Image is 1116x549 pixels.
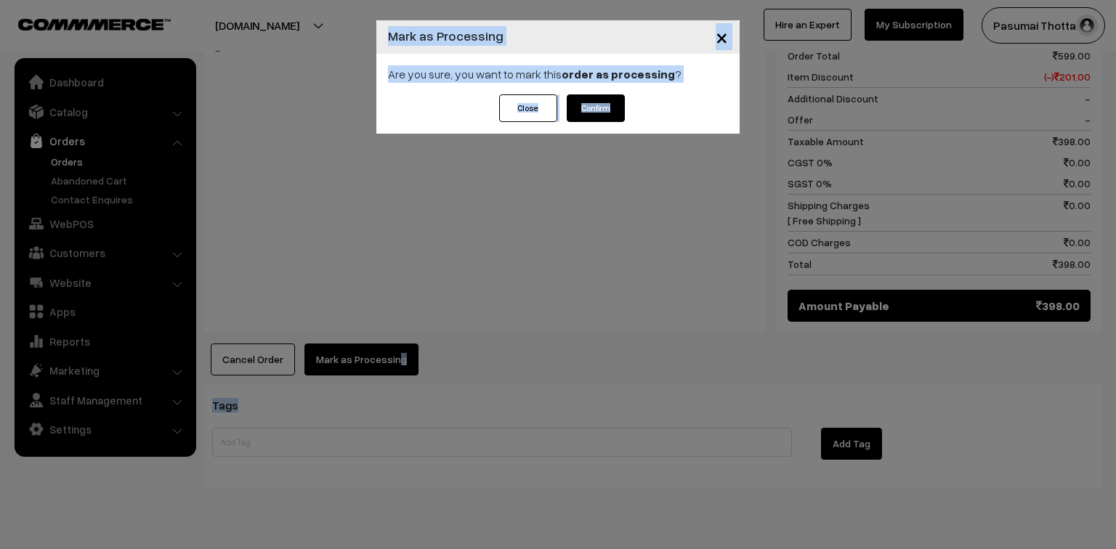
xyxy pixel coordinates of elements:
button: Confirm [567,94,625,122]
div: Are you sure, you want to mark this ? [376,54,740,94]
button: Close [499,94,557,122]
strong: order as processing [562,67,675,81]
span: × [716,23,728,50]
button: Close [704,15,740,60]
h4: Mark as Processing [388,26,504,46]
